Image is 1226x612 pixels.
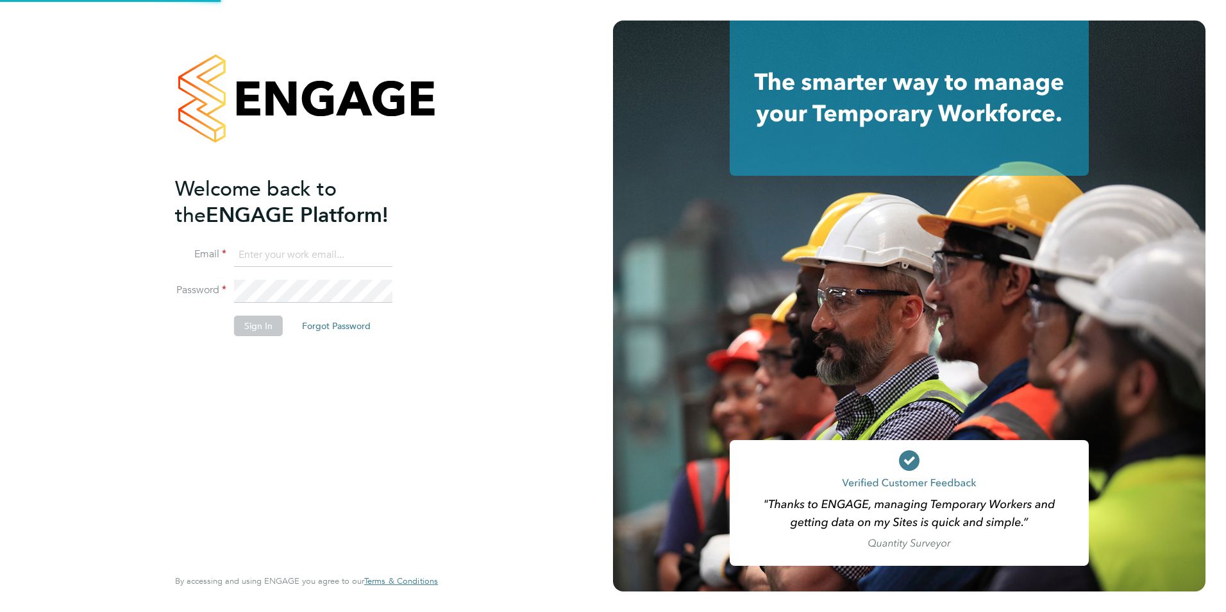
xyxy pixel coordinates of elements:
span: Welcome back to the [175,176,337,228]
h2: ENGAGE Platform! [175,176,425,228]
span: By accessing and using ENGAGE you agree to our [175,575,438,586]
input: Enter your work email... [234,244,392,267]
a: Terms & Conditions [364,576,438,586]
span: Terms & Conditions [364,575,438,586]
button: Forgot Password [292,316,381,336]
button: Sign In [234,316,283,336]
label: Email [175,248,226,261]
label: Password [175,284,226,297]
